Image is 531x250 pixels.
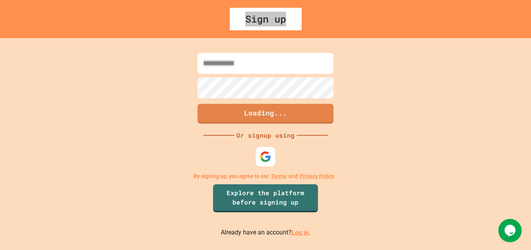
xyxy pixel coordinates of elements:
[498,219,523,242] iframe: chat widget
[194,172,338,180] p: By signing up, you agree to our and .
[234,131,297,140] div: Or signup using
[300,172,334,180] a: Privacy Policy
[221,228,311,238] p: Already have an account?
[230,8,302,30] div: Sign up
[292,229,311,236] a: Log in.
[197,104,334,124] button: Loading...
[213,184,318,212] a: Explore the platform before signing up
[271,172,286,180] a: Terms
[260,151,271,163] img: google-icon.svg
